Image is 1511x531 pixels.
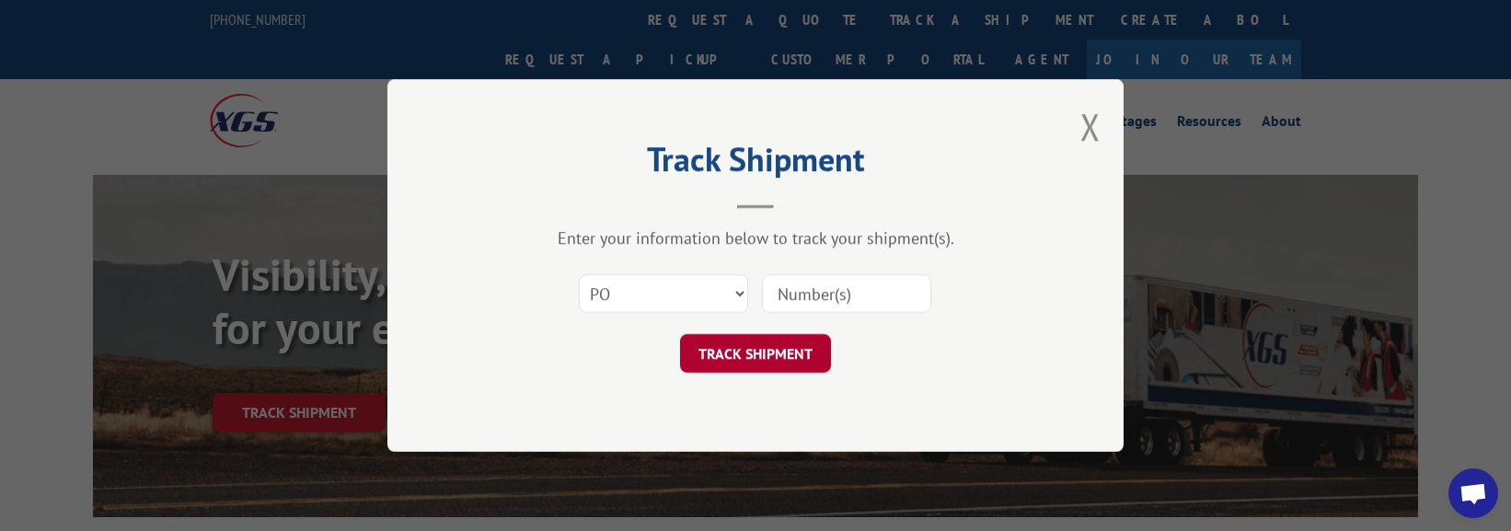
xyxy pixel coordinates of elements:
button: TRACK SHIPMENT [680,334,831,373]
div: Open chat [1448,468,1498,518]
button: Close modal [1080,102,1101,151]
div: Enter your information below to track your shipment(s). [479,227,1032,248]
h2: Track Shipment [479,146,1032,181]
input: Number(s) [762,274,931,313]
